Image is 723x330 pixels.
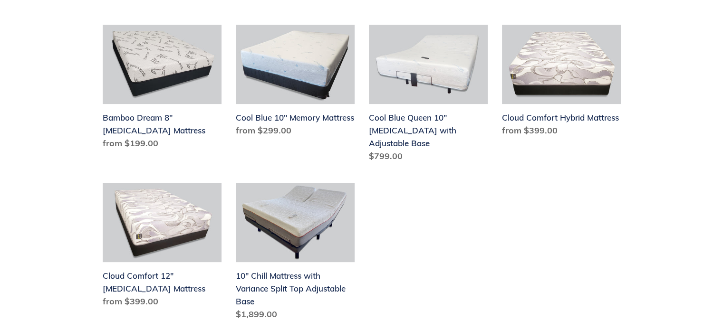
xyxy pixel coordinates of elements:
a: Cloud Comfort Hybrid Mattress [502,25,621,141]
a: Bamboo Dream 8" Memory Foam Mattress [103,25,222,153]
a: Cloud Comfort 12" Memory Foam Mattress [103,183,222,311]
a: 10" Chill Mattress with Variance Split Top Adjustable Base [236,183,355,324]
a: Cool Blue Queen 10" Memory Foam with Adjustable Base [369,25,488,166]
a: Cool Blue 10" Memory Mattress [236,25,355,141]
